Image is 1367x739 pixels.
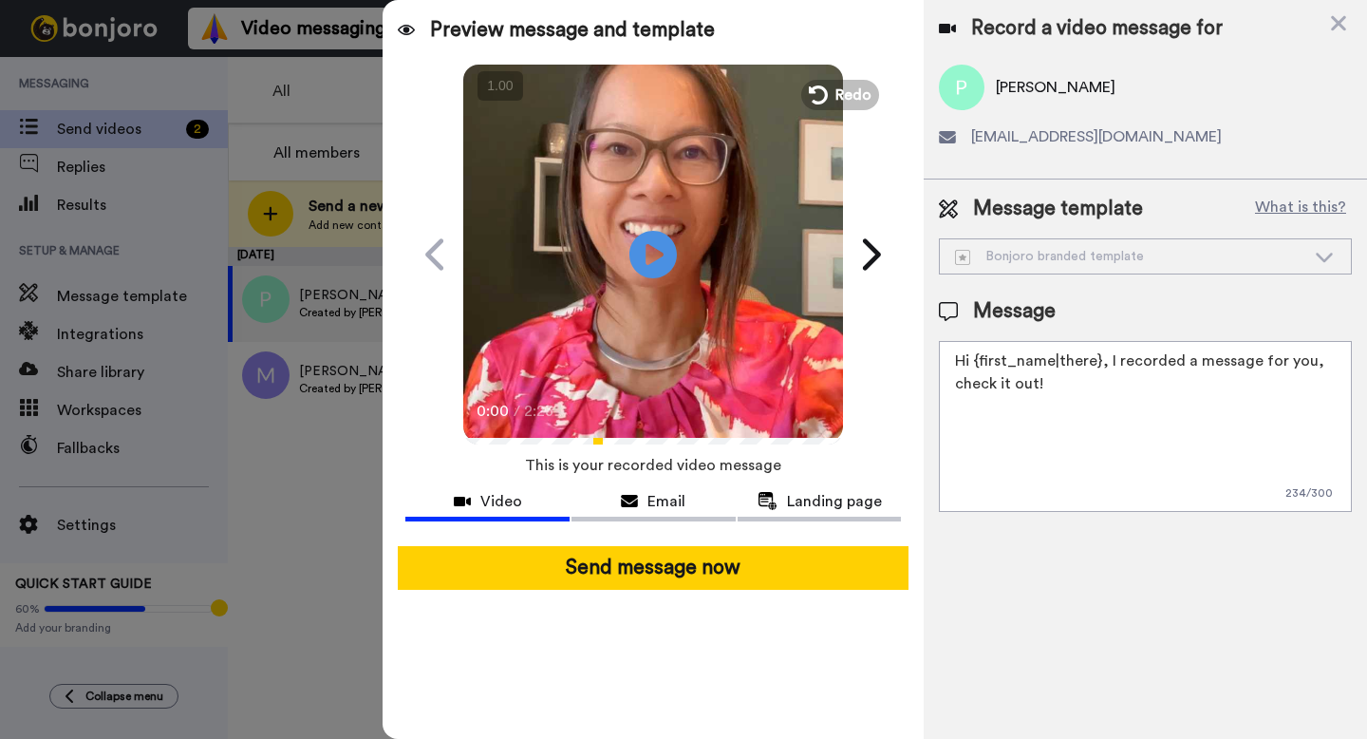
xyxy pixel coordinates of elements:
button: Send message now [398,546,908,590]
button: What is this? [1249,195,1352,223]
span: Message template [973,195,1143,223]
textarea: Hi {first_name|there}, I recorded a message for you, check it out! [939,341,1352,512]
span: This is your recorded video message [525,445,781,486]
span: 0:00 [477,400,510,423]
span: Video [480,490,522,513]
span: Message [973,297,1056,326]
span: 2:23 [524,400,557,423]
span: [EMAIL_ADDRESS][DOMAIN_NAME] [971,125,1222,148]
span: Email [647,490,685,513]
img: demo-template.svg [955,250,970,265]
span: Landing page [787,490,882,513]
div: Bonjoro branded template [955,247,1305,266]
span: / [514,400,520,423]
